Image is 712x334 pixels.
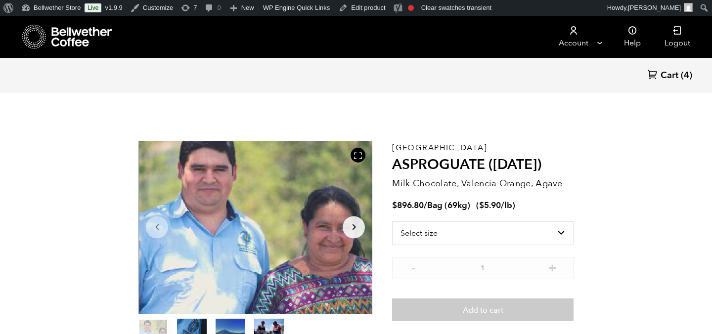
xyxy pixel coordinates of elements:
bdi: 5.90 [479,200,501,211]
bdi: 896.80 [392,200,424,211]
a: Account [543,16,604,58]
div: Focus keyphrase not set [408,5,414,11]
span: Bag (69kg) [427,200,470,211]
span: $ [392,200,397,211]
p: Milk Chocolate, Valencia Orange, Agave [392,177,574,190]
button: Add to cart [392,298,574,321]
a: Logout [653,16,702,58]
span: / [424,200,427,211]
button: - [407,262,419,272]
span: [PERSON_NAME] [628,4,681,11]
a: Help [612,16,653,58]
h2: ASPROGUATE ([DATE]) [392,157,574,173]
button: + [546,262,559,272]
span: Cart [661,70,678,82]
a: Live [85,3,101,12]
span: /lb [501,200,512,211]
span: ( ) [476,200,515,211]
span: (4) [681,70,692,82]
a: Cart (4) [648,69,692,83]
span: $ [479,200,484,211]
